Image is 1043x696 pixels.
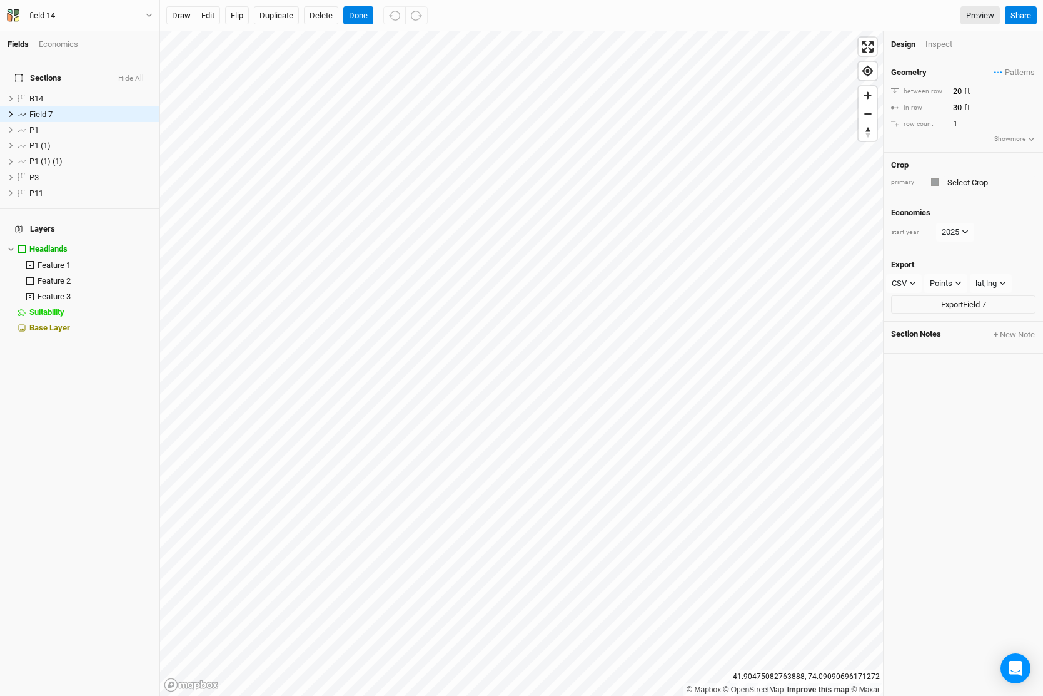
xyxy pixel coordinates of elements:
button: CSV [886,274,922,293]
h4: Geometry [891,68,927,78]
span: Section Notes [891,329,941,340]
div: start year [891,228,935,237]
span: P1 (1) (1) [29,156,63,166]
button: 2025 [936,223,974,242]
span: Headlands [29,244,68,253]
span: Zoom out [859,105,877,123]
h4: Layers [8,217,152,242]
div: field 14 [29,9,55,22]
span: B14 [29,94,43,103]
button: field 14 [6,9,153,23]
div: in row [891,103,946,113]
div: lat,lng [975,277,997,290]
div: Headlands [29,244,152,254]
h4: Crop [891,160,909,170]
div: Inspect [925,39,970,50]
span: Suitability [29,307,64,317]
button: ExportField 7 [891,295,1035,314]
span: Patterns [994,66,1035,79]
a: OpenStreetMap [723,685,784,694]
span: P11 [29,188,43,198]
button: + New Note [993,329,1035,340]
a: Improve this map [787,685,849,694]
button: Showmore [994,133,1035,145]
div: P1 [29,125,152,135]
div: CSV [892,277,907,290]
span: P1 [29,125,39,135]
button: Undo (^z) [383,6,406,25]
div: P1 (1) (1) [29,156,152,166]
span: Sections [15,73,61,83]
button: Zoom in [859,86,877,105]
button: Zoom out [859,105,877,123]
a: Maxar [851,685,880,694]
div: between row [891,87,946,96]
button: Delete [304,6,338,25]
div: primary [891,178,922,187]
button: Share [1005,6,1037,25]
div: 41.90475082763888 , -74.09090696171272 [730,670,883,683]
div: Suitability [29,307,152,317]
h4: Economics [891,208,1035,218]
div: Open Intercom Messenger [1000,653,1030,683]
button: Find my location [859,62,877,80]
button: Points [924,274,967,293]
div: Design [891,39,915,50]
a: Mapbox [687,685,721,694]
span: Base Layer [29,323,70,332]
div: P3 [29,173,152,183]
div: P11 [29,188,152,198]
span: Feature 3 [38,292,71,301]
div: Points [930,277,952,290]
a: Mapbox logo [164,678,219,692]
canvas: Map [160,31,883,696]
span: P3 [29,173,39,182]
button: edit [196,6,220,25]
button: lat,lng [970,274,1012,293]
div: Economics [39,39,78,50]
div: Feature 3 [38,292,152,302]
div: Feature 1 [38,260,152,270]
button: Enter fullscreen [859,38,877,56]
span: Feature 1 [38,260,71,270]
span: Feature 2 [38,276,71,285]
h4: Export [891,260,1035,270]
button: Done [343,6,373,25]
div: B14 [29,94,152,104]
span: Field 7 [29,110,53,119]
div: P1 (1) [29,141,152,151]
div: Feature 2 [38,276,152,286]
button: Patterns [994,66,1035,79]
a: Fields [8,39,29,49]
button: draw [166,6,196,25]
input: Select Crop [944,175,1035,190]
button: Redo (^Z) [405,6,428,25]
button: Hide All [118,74,144,83]
a: Preview [960,6,1000,25]
div: Base Layer [29,323,152,333]
button: Reset bearing to north [859,123,877,141]
button: Flip [225,6,249,25]
div: Field 7 [29,110,152,120]
span: P1 (1) [29,141,51,150]
div: row count [891,120,946,129]
button: Duplicate [254,6,299,25]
